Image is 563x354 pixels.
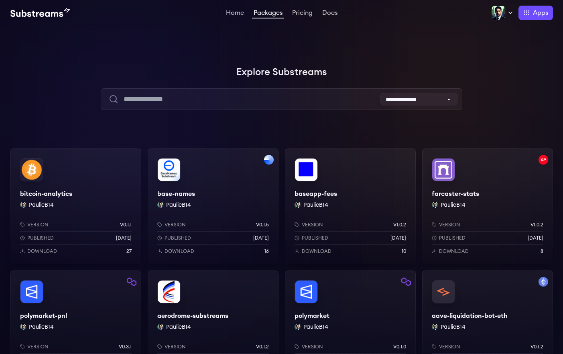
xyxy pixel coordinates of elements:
[253,235,269,241] p: [DATE]
[166,323,191,331] button: PaulieB14
[393,222,406,228] p: v1.0.2
[27,222,49,228] p: Version
[120,222,132,228] p: v0.1.1
[165,248,194,254] p: Download
[166,201,191,209] button: PaulieB14
[533,8,548,18] span: Apps
[165,222,186,228] p: Version
[390,235,406,241] p: [DATE]
[252,10,284,18] a: Packages
[302,344,323,350] p: Version
[29,323,54,331] button: PaulieB14
[393,344,406,350] p: v0.1.0
[303,201,328,209] button: PaulieB14
[439,344,460,350] p: Version
[530,222,543,228] p: v1.0.2
[256,344,269,350] p: v0.1.2
[402,248,406,254] p: 10
[441,323,465,331] button: PaulieB14
[439,222,460,228] p: Version
[302,222,323,228] p: Version
[10,8,70,18] img: Substream's logo
[303,323,328,331] button: PaulieB14
[401,277,411,287] img: Filter by polygon network
[439,248,469,254] p: Download
[165,235,191,241] p: Published
[27,248,57,254] p: Download
[291,10,314,18] a: Pricing
[302,235,328,241] p: Published
[256,222,269,228] p: v0.1.5
[126,248,132,254] p: 27
[541,248,543,254] p: 8
[27,235,54,241] p: Published
[285,149,416,264] a: baseapp-feesbaseapp-feesPaulieB14 PaulieB14Versionv1.0.2Published[DATE]Download10
[264,248,269,254] p: 16
[530,344,543,350] p: v0.1.2
[10,64,553,80] h1: Explore Substreams
[539,155,548,165] img: Filter by optimism network
[539,277,548,287] img: Filter by mainnet network
[441,201,465,209] button: PaulieB14
[422,149,553,264] a: Filter by optimism networkfarcaster-statsfarcaster-statsPaulieB14 PaulieB14Versionv1.0.2Published...
[321,10,339,18] a: Docs
[119,344,132,350] p: v0.3.1
[27,344,49,350] p: Version
[302,248,331,254] p: Download
[148,149,278,264] a: Filter by base networkbase-namesbase-namesPaulieB14 PaulieB14Versionv0.1.5Published[DATE]Download16
[29,201,54,209] button: PaulieB14
[264,155,274,165] img: Filter by base network
[116,235,132,241] p: [DATE]
[439,235,465,241] p: Published
[491,6,506,20] img: Profile
[528,235,543,241] p: [DATE]
[127,277,136,287] img: Filter by polygon network
[10,149,141,264] a: bitcoin-analyticsbitcoin-analyticsPaulieB14 PaulieB14Versionv0.1.1Published[DATE]Download27
[165,344,186,350] p: Version
[224,10,246,18] a: Home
